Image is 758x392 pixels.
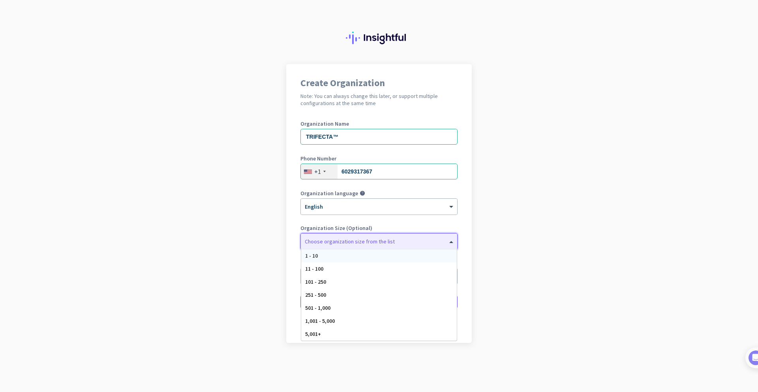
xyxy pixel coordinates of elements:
input: What is the name of your organization? [300,129,458,145]
span: 11 - 100 [305,265,323,272]
span: 251 - 500 [305,291,326,298]
h2: Note: You can always change this later, or support multiple configurations at the same time [300,92,458,107]
label: Organization Size (Optional) [300,225,458,231]
input: 201-555-0123 [300,164,458,179]
h1: Create Organization [300,78,458,88]
div: Go back [300,323,458,329]
span: 501 - 1,000 [305,304,330,311]
div: +1 [314,168,321,175]
span: 1,001 - 5,000 [305,317,335,324]
label: Organization Time Zone [300,260,458,266]
label: Organization Name [300,121,458,126]
span: 5,001+ [305,330,321,337]
label: Organization language [300,190,358,196]
button: Create Organization [300,295,458,309]
div: Options List [301,249,457,341]
img: Insightful [346,32,412,44]
span: 1 - 10 [305,252,318,259]
label: Phone Number [300,156,458,161]
span: 101 - 250 [305,278,326,285]
i: help [360,190,365,196]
